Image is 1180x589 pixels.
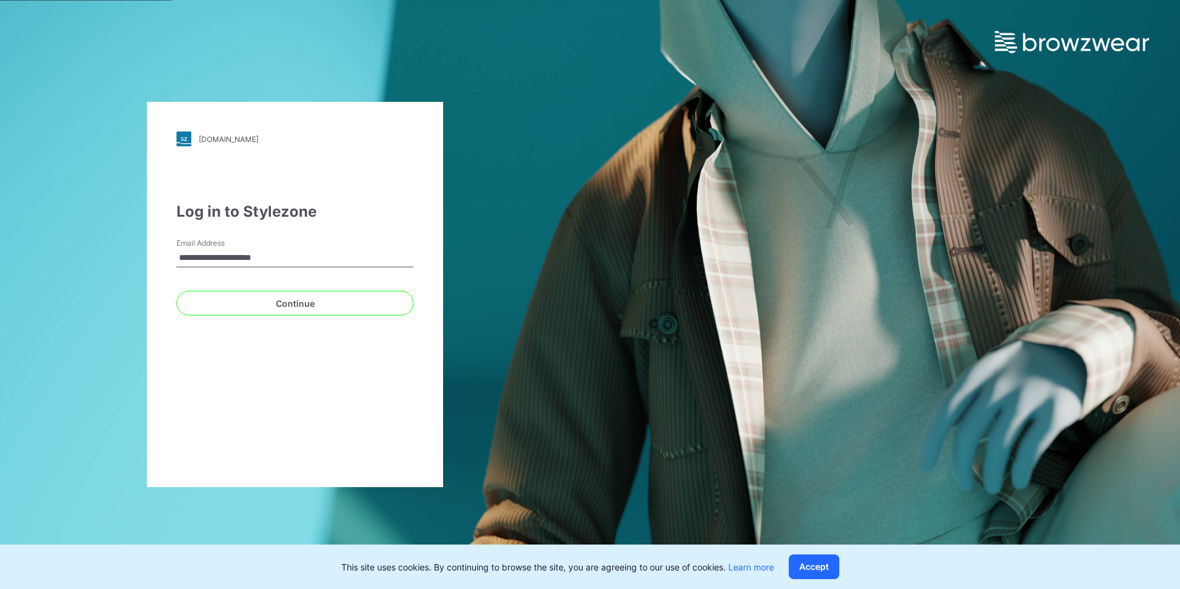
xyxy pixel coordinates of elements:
img: stylezone-logo.562084cfcfab977791bfbf7441f1a819.svg [177,132,191,146]
img: browzwear-logo.e42bd6dac1945053ebaf764b6aa21510.svg [995,31,1149,53]
a: [DOMAIN_NAME] [177,132,413,146]
div: [DOMAIN_NAME] [199,135,259,144]
div: Log in to Stylezone [177,201,413,223]
a: Learn more [728,562,774,572]
label: Email Address [177,238,263,249]
button: Continue [177,291,413,315]
p: This site uses cookies. By continuing to browse the site, you are agreeing to our use of cookies. [341,561,774,574]
button: Accept [789,554,839,579]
